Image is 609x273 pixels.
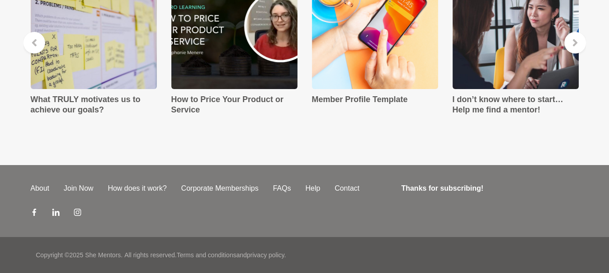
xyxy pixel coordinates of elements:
[247,251,284,259] a: privacy policy
[74,208,81,219] a: Instagram
[31,94,157,115] h4: What TRULY motivates us to achieve our goals?
[31,208,38,219] a: Facebook
[298,183,327,194] a: Help
[36,251,123,260] p: Copyright © 2025 She Mentors .
[23,183,57,194] a: About
[171,94,298,115] h4: How to Price Your Product or Service
[52,208,60,219] a: LinkedIn
[56,183,101,194] a: Join Now
[327,183,366,194] a: Contact
[174,183,266,194] a: Corporate Memberships
[177,251,236,259] a: Terms and conditions
[401,183,573,194] h4: Thanks for subscribing!
[124,251,286,260] p: All rights reserved. and .
[266,183,298,194] a: FAQs
[312,94,438,105] h4: Member Profile Template
[101,183,174,194] a: How does it work?
[453,94,579,115] h4: I don’t know where to start… Help me find a mentor!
